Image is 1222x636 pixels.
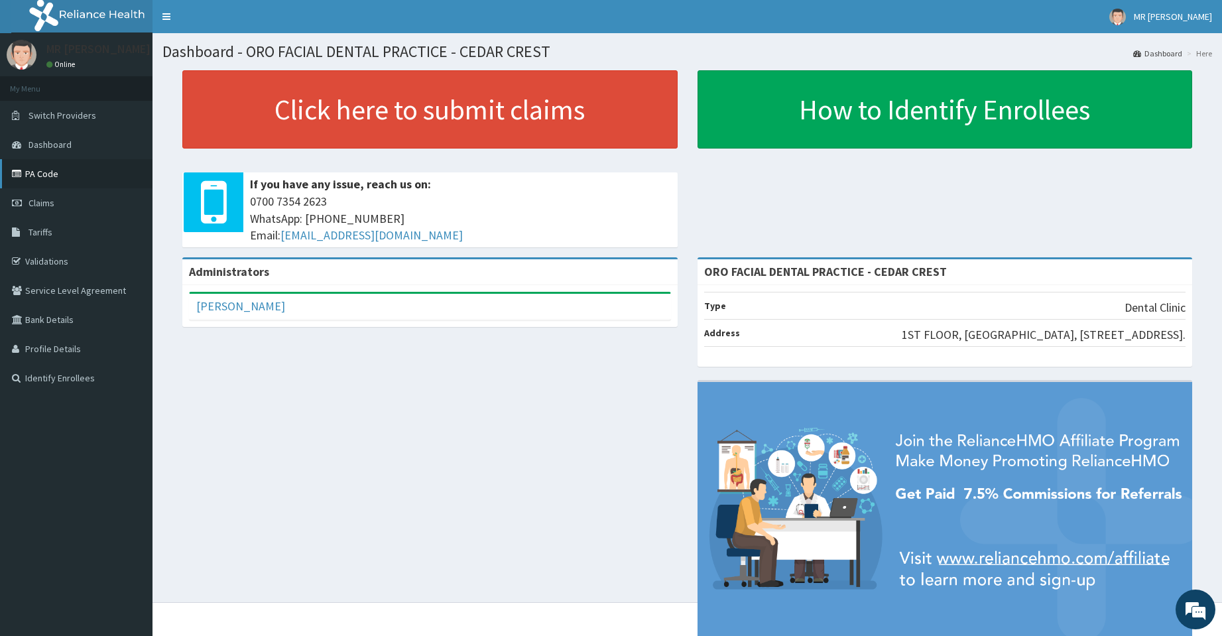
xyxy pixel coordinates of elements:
[29,226,52,238] span: Tariffs
[704,327,740,339] b: Address
[182,70,678,149] a: Click here to submit claims
[1184,48,1212,59] li: Here
[1125,299,1186,316] p: Dental Clinic
[698,70,1193,149] a: How to Identify Enrollees
[162,43,1212,60] h1: Dashboard - ORO FACIAL DENTAL PRACTICE - CEDAR CREST
[250,176,431,192] b: If you have any issue, reach us on:
[29,109,96,121] span: Switch Providers
[29,139,72,151] span: Dashboard
[46,43,151,55] p: MR [PERSON_NAME]
[196,298,285,314] a: [PERSON_NAME]
[29,197,54,209] span: Claims
[46,60,78,69] a: Online
[7,40,36,70] img: User Image
[704,300,726,312] b: Type
[1133,48,1182,59] a: Dashboard
[250,193,671,244] span: 0700 7354 2623 WhatsApp: [PHONE_NUMBER] Email:
[704,264,947,279] strong: ORO FACIAL DENTAL PRACTICE - CEDAR CREST
[1109,9,1126,25] img: User Image
[1134,11,1212,23] span: MR [PERSON_NAME]
[280,227,463,243] a: [EMAIL_ADDRESS][DOMAIN_NAME]
[189,264,269,279] b: Administrators
[902,326,1186,344] p: 1ST FLOOR, [GEOGRAPHIC_DATA], [STREET_ADDRESS].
